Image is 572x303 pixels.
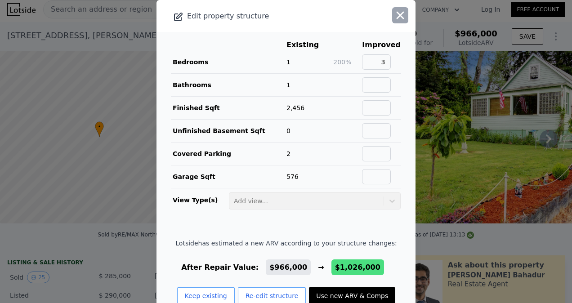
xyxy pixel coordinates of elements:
[286,104,304,111] span: 2,456
[286,173,299,180] span: 576
[171,97,286,120] td: Finished Sqft
[171,188,228,210] td: View Type(s)
[156,10,364,22] div: Edit property structure
[286,127,290,134] span: 0
[171,74,286,97] td: Bathrooms
[171,143,286,165] td: Covered Parking
[286,39,333,51] th: Existing
[286,58,290,66] span: 1
[171,51,286,74] td: Bedrooms
[175,262,397,273] div: After Repair Value: →
[333,58,351,66] span: 200%
[171,165,286,188] td: Garage Sqft
[335,263,380,272] span: $1,026,000
[362,39,401,51] th: Improved
[175,239,397,248] span: Lotside has estimated a new ARV according to your structure changes:
[269,263,307,272] span: $966,000
[171,120,286,143] td: Unfinished Basement Sqft
[286,150,290,157] span: 2
[286,81,290,89] span: 1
